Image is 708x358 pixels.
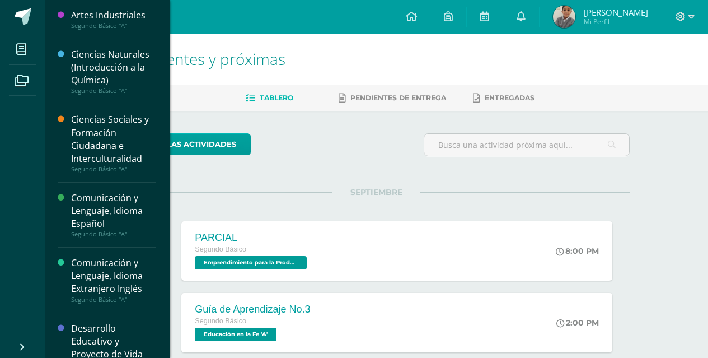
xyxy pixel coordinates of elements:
[195,256,307,269] span: Emprendimiento para la Productividad 'A'
[71,9,156,22] div: Artes Industriales
[473,89,534,107] a: Entregadas
[71,230,156,238] div: Segundo Básico "A"
[246,89,293,107] a: Tablero
[71,48,156,95] a: Ciencias Naturales (Introducción a la Química)Segundo Básico "A"
[195,245,246,253] span: Segundo Básico
[58,48,285,69] span: Actividades recientes y próximas
[71,296,156,304] div: Segundo Básico "A"
[350,94,446,102] span: Pendientes de entrega
[71,22,156,30] div: Segundo Básico "A"
[71,257,156,303] a: Comunicación y Lenguaje, Idioma Extranjero InglésSegundo Básico "A"
[424,134,629,156] input: Busca una actividad próxima aquí...
[260,94,293,102] span: Tablero
[71,192,156,238] a: Comunicación y Lenguaje, Idioma EspañolSegundo Básico "A"
[195,304,310,315] div: Guía de Aprendizaje No.3
[553,6,575,28] img: 19bd5b58a768e3df6f77d2d88b45e9ad.png
[195,317,246,325] span: Segundo Básico
[339,89,446,107] a: Pendientes de entrega
[485,94,534,102] span: Entregadas
[584,17,648,26] span: Mi Perfil
[71,113,156,165] div: Ciencias Sociales y Formación Ciudadana e Interculturalidad
[556,246,599,256] div: 8:00 PM
[584,7,648,18] span: [PERSON_NAME]
[195,232,310,244] div: PARCIAL
[71,192,156,230] div: Comunicación y Lenguaje, Idioma Español
[71,113,156,173] a: Ciencias Sociales y Formación Ciudadana e InterculturalidadSegundo Básico "A"
[195,328,276,341] span: Educación en la Fe 'A'
[71,9,156,30] a: Artes IndustrialesSegundo Básico "A"
[556,318,599,328] div: 2:00 PM
[71,87,156,95] div: Segundo Básico "A"
[332,187,420,197] span: SEPTIEMBRE
[71,48,156,87] div: Ciencias Naturales (Introducción a la Química)
[71,257,156,295] div: Comunicación y Lenguaje, Idioma Extranjero Inglés
[123,133,251,155] a: todas las Actividades
[71,165,156,173] div: Segundo Básico "A"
